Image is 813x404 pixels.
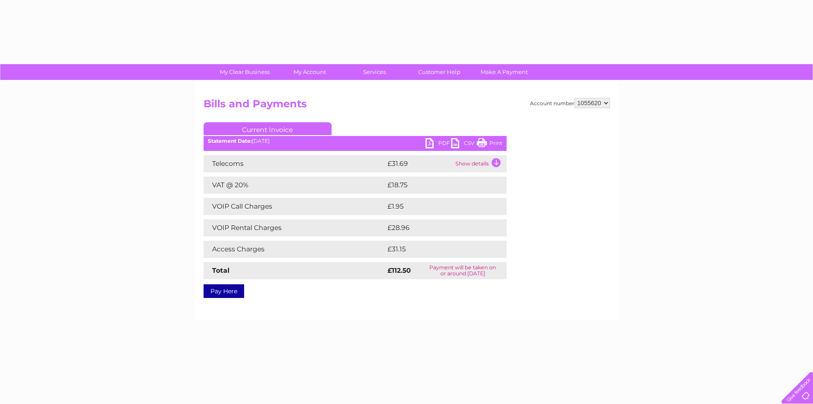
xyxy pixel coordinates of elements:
a: My Account [274,64,345,80]
a: Print [477,138,502,150]
td: £1.95 [385,198,486,215]
strong: £112.50 [388,266,411,274]
td: Payment will be taken on or around [DATE] [419,262,506,279]
a: Customer Help [404,64,475,80]
td: VAT @ 20% [204,177,385,194]
a: PDF [425,138,451,150]
a: Current Invoice [204,122,332,135]
div: Account number [530,98,610,108]
a: CSV [451,138,477,150]
strong: Total [212,266,230,274]
a: Make A Payment [469,64,539,80]
td: £18.75 [385,177,489,194]
td: VOIP Rental Charges [204,219,385,236]
td: VOIP Call Charges [204,198,385,215]
td: Show details [453,155,507,172]
td: £28.96 [385,219,490,236]
td: £31.15 [385,241,487,258]
td: £31.69 [385,155,453,172]
td: Telecoms [204,155,385,172]
div: [DATE] [204,138,507,144]
td: Access Charges [204,241,385,258]
a: Services [339,64,410,80]
b: Statement Date: [208,138,252,144]
a: Pay Here [204,284,244,298]
h2: Bills and Payments [204,98,610,114]
a: My Clear Business [210,64,280,80]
